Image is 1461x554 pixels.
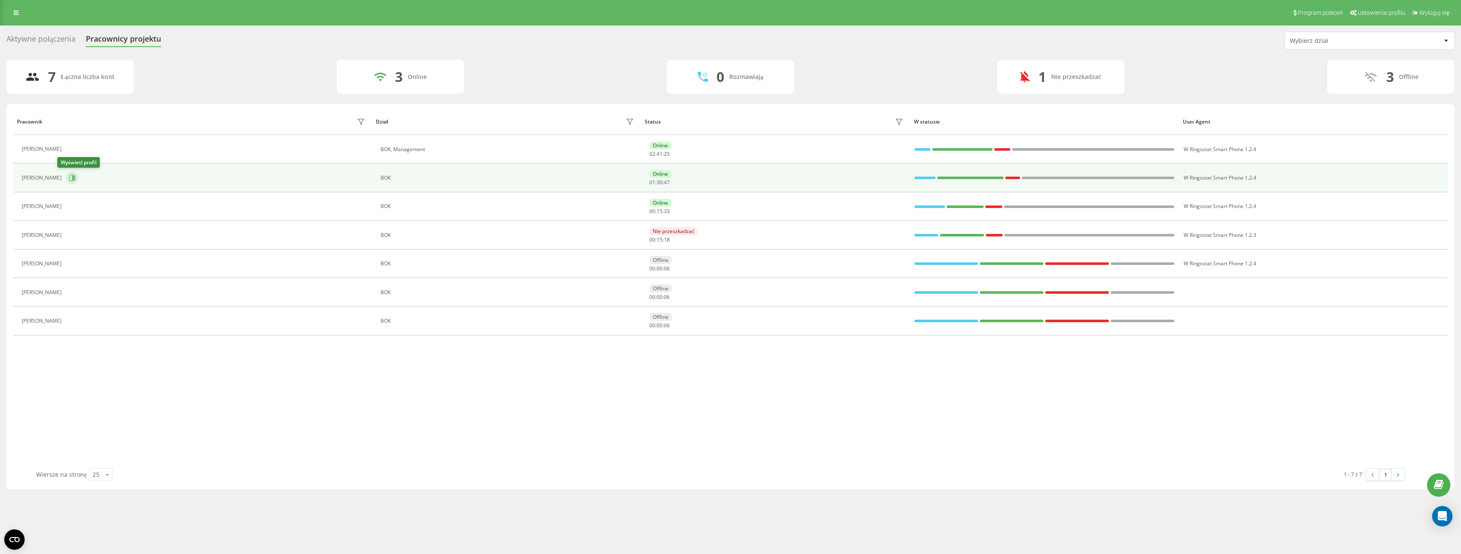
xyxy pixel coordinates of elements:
span: 00 [649,322,655,329]
div: Offline [649,284,672,292]
div: 25 [93,470,99,479]
span: 06 [664,322,670,329]
span: 00 [649,265,655,272]
div: [PERSON_NAME] [22,175,64,181]
div: Nie przeszkadzać [649,227,698,235]
div: Pracownik [17,119,42,125]
span: 01 [649,179,655,186]
div: Rozmawiają [729,73,763,81]
div: Nie przeszkadzać [1051,73,1101,81]
span: 00 [649,208,655,215]
div: BOK, Management [381,146,636,152]
span: W Ringostat Smart Phone 1.2.3 [1184,231,1256,239]
div: : : [649,294,670,300]
div: [PERSON_NAME] [22,203,64,209]
div: W statusie [914,119,1175,125]
a: 1 [1379,469,1392,481]
div: : : [649,208,670,214]
div: Wybierz dział [1290,37,1391,45]
div: BOK [381,203,636,209]
div: [PERSON_NAME] [22,146,64,152]
span: 00 [657,293,663,301]
span: 15 [657,208,663,215]
div: [PERSON_NAME] [22,232,64,238]
span: W Ringostat Smart Phone 1.2.4 [1184,174,1256,181]
div: Pracownicy projektu [86,34,161,48]
div: BOK [381,290,636,295]
div: [PERSON_NAME] [22,261,64,267]
div: Online [649,170,671,178]
div: : : [649,266,670,272]
span: 33 [664,208,670,215]
div: : : [649,323,670,329]
span: 06 [664,293,670,301]
div: 0 [716,69,724,85]
div: Online [649,199,671,207]
div: Łączna liczba kont [61,73,114,81]
div: Offline [649,313,672,321]
div: : : [649,151,670,157]
span: 00 [649,236,655,243]
span: Wiersze na stronę [36,470,87,478]
span: W Ringostat Smart Phone 1.2.4 [1184,202,1256,210]
span: 15 [657,236,663,243]
div: Offline [649,256,672,264]
span: 00 [649,293,655,301]
div: 1 - 7 z 7 [1344,470,1362,478]
div: Offline [1399,73,1419,81]
div: Online [408,73,427,81]
div: Wyświetl profil [57,157,100,168]
div: Dział [376,119,388,125]
span: 00 [657,265,663,272]
div: User Agent [1183,119,1444,125]
div: [PERSON_NAME] [22,318,64,324]
span: W Ringostat Smart Phone 1.2.4 [1184,146,1256,153]
div: 1 [1038,69,1046,85]
div: Online [649,141,671,149]
span: Program poleceń [1298,9,1343,16]
span: 06 [664,265,670,272]
span: 00 [657,322,663,329]
span: 47 [664,179,670,186]
div: [PERSON_NAME] [22,290,64,295]
div: BOK [381,175,636,181]
div: BOK [381,232,636,238]
div: Open Intercom Messenger [1432,506,1453,526]
span: 02 [649,150,655,157]
div: Aktywne połączenia [6,34,76,48]
span: 41 [657,150,663,157]
span: 18 [664,236,670,243]
div: : : [649,237,670,243]
span: 30 [657,179,663,186]
span: 25 [664,150,670,157]
span: Ustawienia profilu [1358,9,1405,16]
div: BOK [381,261,636,267]
div: 3 [1386,69,1394,85]
span: Wyloguj się [1419,9,1450,16]
div: Status [645,119,661,125]
div: 7 [48,69,56,85]
div: : : [649,180,670,186]
div: 3 [395,69,403,85]
button: Open CMP widget [4,529,25,550]
span: W Ringostat Smart Phone 1.2.4 [1184,260,1256,267]
div: BOK [381,318,636,324]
